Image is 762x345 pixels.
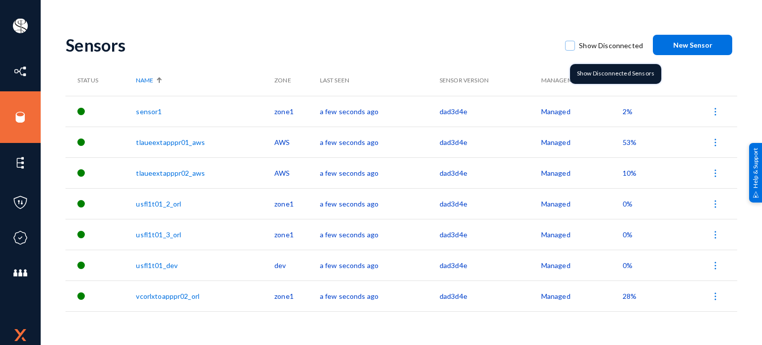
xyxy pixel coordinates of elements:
[541,127,623,157] td: Managed
[136,76,153,85] span: Name
[320,219,440,250] td: a few seconds ago
[320,157,440,188] td: a few seconds ago
[710,291,720,301] img: icon-more.svg
[274,188,319,219] td: zone1
[274,219,319,250] td: zone1
[440,188,541,219] td: dad3d4e
[440,157,541,188] td: dad3d4e
[440,127,541,157] td: dad3d4e
[440,65,541,96] th: Sensor Version
[320,188,440,219] td: a few seconds ago
[274,280,319,311] td: zone1
[136,169,205,177] a: tlaueextapppr02_aws
[274,157,319,188] td: AWS
[710,168,720,178] img: icon-more.svg
[710,199,720,209] img: icon-more.svg
[710,230,720,240] img: icon-more.svg
[13,18,28,33] img: ACg8ocIa8OWj5FIzaB8MU-JIbNDt0RWcUDl_eQ0ZyYxN7rWYZ1uJfn9p=s96-c
[320,250,440,280] td: a few seconds ago
[136,292,199,300] a: vcorlxtoapppr02_orl
[541,96,623,127] td: Managed
[13,110,28,125] img: icon-sources.svg
[541,219,623,250] td: Managed
[623,261,633,270] span: 0%
[136,76,269,85] div: Name
[440,280,541,311] td: dad3d4e
[13,155,28,170] img: icon-elements.svg
[13,230,28,245] img: icon-compliance.svg
[710,138,720,147] img: icon-more.svg
[753,191,759,198] img: help_support.svg
[440,219,541,250] td: dad3d4e
[710,261,720,271] img: icon-more.svg
[623,138,636,146] span: 53%
[653,35,732,55] button: New Sensor
[13,64,28,79] img: icon-inventory.svg
[13,266,28,280] img: icon-members.svg
[136,107,162,116] a: sensor1
[274,65,319,96] th: Zone
[136,138,205,146] a: tlaueextapppr01_aws
[65,35,555,55] div: Sensors
[570,64,661,84] div: Show Disconnected Sensors
[274,250,319,280] td: dev
[623,169,636,177] span: 10%
[749,142,762,202] div: Help & Support
[579,38,643,53] span: Show Disconnected
[541,157,623,188] td: Managed
[136,230,181,239] a: usfl1t01_3_orl
[623,200,633,208] span: 0%
[673,41,712,49] span: New Sensor
[710,107,720,117] img: icon-more.svg
[440,250,541,280] td: dad3d4e
[320,96,440,127] td: a few seconds ago
[541,65,623,96] th: Management
[541,280,623,311] td: Managed
[623,292,636,300] span: 28%
[274,96,319,127] td: zone1
[541,250,623,280] td: Managed
[320,127,440,157] td: a few seconds ago
[136,200,181,208] a: usfl1t01_2_orl
[623,230,633,239] span: 0%
[136,261,178,270] a: usfl1t01_dev
[13,195,28,210] img: icon-policies.svg
[274,127,319,157] td: AWS
[320,280,440,311] td: a few seconds ago
[440,96,541,127] td: dad3d4e
[320,65,440,96] th: Last Seen
[541,188,623,219] td: Managed
[623,107,633,116] span: 2%
[65,65,136,96] th: Status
